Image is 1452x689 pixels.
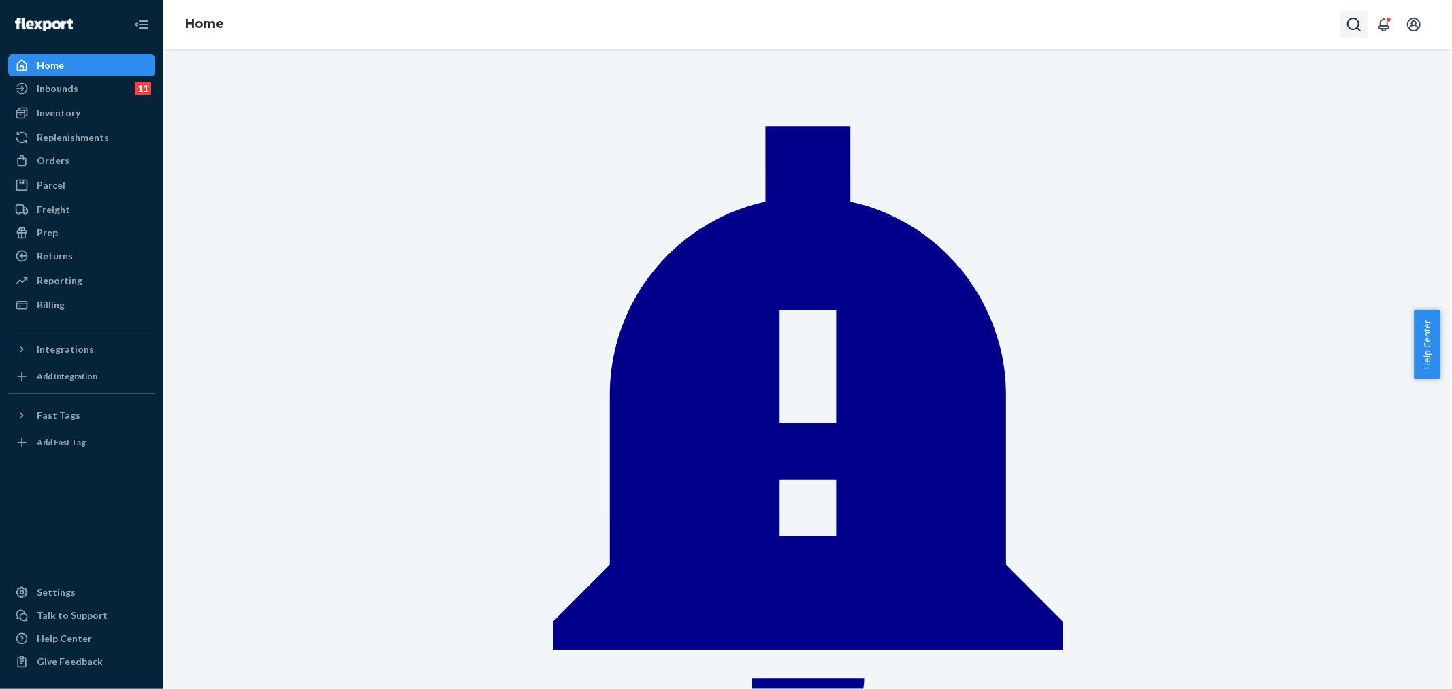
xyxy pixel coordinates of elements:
[185,16,224,31] a: Home
[37,609,108,622] div: Talk to Support
[37,249,73,263] div: Returns
[8,245,155,267] a: Returns
[37,632,92,645] div: Help Center
[8,78,155,99] a: Inbounds11
[135,82,151,95] div: 11
[37,586,76,599] div: Settings
[8,127,155,148] a: Replenishments
[37,298,65,312] div: Billing
[1340,11,1368,38] button: Open Search Box
[37,154,69,167] div: Orders
[37,342,94,356] div: Integrations
[37,226,58,240] div: Prep
[174,5,235,44] ol: breadcrumbs
[37,106,80,120] div: Inventory
[8,270,155,291] a: Reporting
[8,404,155,426] button: Fast Tags
[8,102,155,124] a: Inventory
[8,199,155,221] a: Freight
[37,370,97,382] div: Add Integration
[8,294,155,316] a: Billing
[8,150,155,172] a: Orders
[8,432,155,453] a: Add Fast Tag
[37,82,78,95] div: Inbounds
[37,59,64,72] div: Home
[8,605,155,626] a: Talk to Support
[8,628,155,650] a: Help Center
[8,651,155,673] button: Give Feedback
[1370,11,1398,38] button: Open notifications
[1414,310,1440,379] button: Help Center
[37,408,80,422] div: Fast Tags
[128,11,155,38] button: Close Navigation
[8,338,155,360] button: Integrations
[8,54,155,76] a: Home
[37,203,70,217] div: Freight
[8,581,155,603] a: Settings
[8,174,155,196] a: Parcel
[37,655,103,669] div: Give Feedback
[37,436,86,448] div: Add Fast Tag
[37,131,109,144] div: Replenishments
[15,18,73,31] img: Flexport logo
[37,178,65,192] div: Parcel
[8,222,155,244] a: Prep
[8,366,155,387] a: Add Integration
[1400,11,1427,38] button: Open account menu
[37,274,82,287] div: Reporting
